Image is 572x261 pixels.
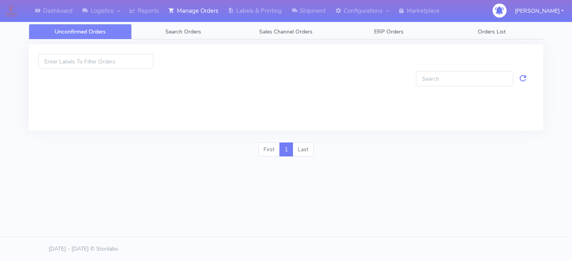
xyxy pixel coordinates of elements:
[509,3,570,19] button: [PERSON_NAME]
[38,54,153,69] input: Enter Labels To Filter Orders
[55,28,106,36] span: Unconfirmed Orders
[478,28,506,36] span: Orders List
[259,28,313,36] span: Sales Channel Orders
[279,142,293,157] a: 1
[416,71,513,86] input: Search
[29,24,543,40] ul: Tabs
[374,28,404,36] span: ERP Orders
[165,28,201,36] span: Search Orders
